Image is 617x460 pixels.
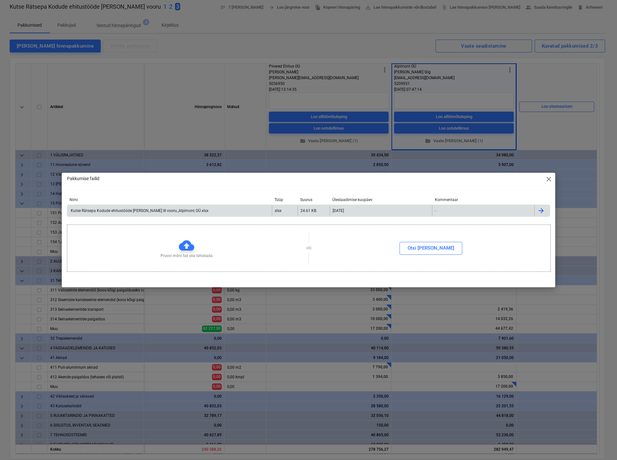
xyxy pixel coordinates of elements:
div: Proovi mõni fail siia lohistadavõiOtsi [PERSON_NAME] [67,225,551,272]
div: xlsx [275,208,281,213]
div: Suurus [300,198,327,202]
p: Pakkumise failid [67,175,99,182]
div: Kommentaar [435,198,532,202]
button: Otsi [PERSON_NAME] [400,242,462,255]
p: Proovi mõni fail siia lohistada [161,253,213,259]
div: 24.61 KB [300,208,316,213]
p: või [306,245,311,251]
div: - [435,208,436,213]
div: Otsi [PERSON_NAME] [408,244,454,252]
span: close [545,175,553,183]
div: Nimi [69,198,269,202]
div: Kutse Rätsepa Kodude ehitustööde [PERSON_NAME] III vooru_Alpimont OÜ.xlsx [70,208,208,213]
div: Tüüp [274,198,295,202]
div: [DATE] [333,208,344,213]
div: Üleslaadimise kuupäev [332,198,430,202]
